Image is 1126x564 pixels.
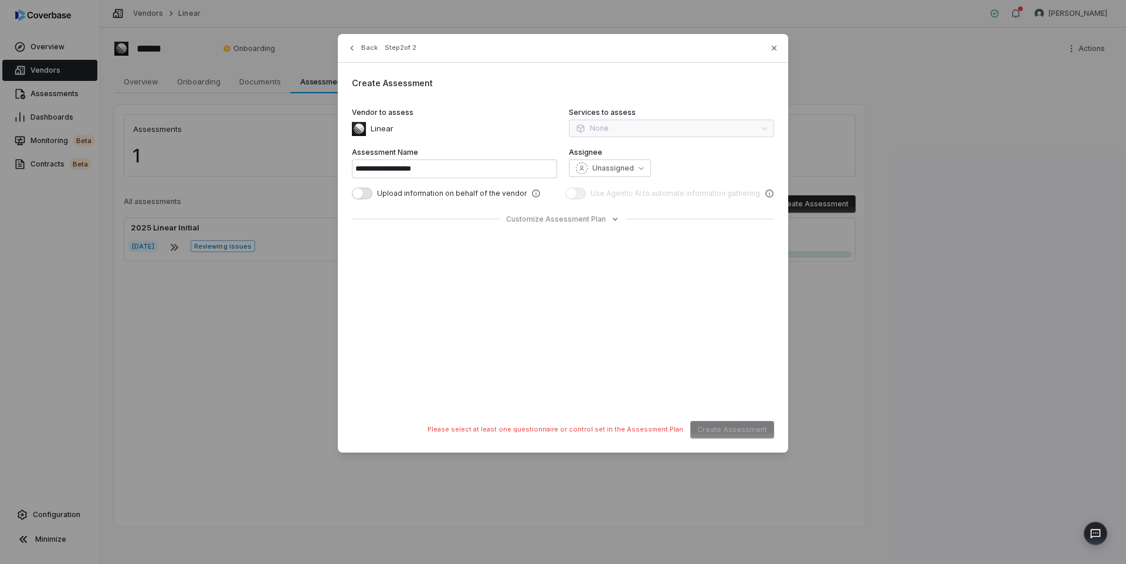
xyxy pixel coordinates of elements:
label: Assessment Name [352,148,557,157]
span: Unassigned [592,164,634,173]
span: Customize Assessment Plan [506,215,606,224]
button: Customize Assessment Plan [506,215,620,224]
span: Vendor to assess [352,108,413,117]
label: Services to assess [569,108,774,117]
span: Step 2 of 2 [385,43,416,52]
label: Assignee [569,148,774,157]
span: Use Agentic AI to automate information gathering [591,189,760,198]
button: Back [344,38,381,59]
p: Linear [366,123,394,135]
span: Please select at least one questionnaire or control set in the Assessment Plan [428,425,683,434]
span: Create Assessment [352,78,433,88]
span: Upload information on behalf of the vendor [377,189,527,198]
